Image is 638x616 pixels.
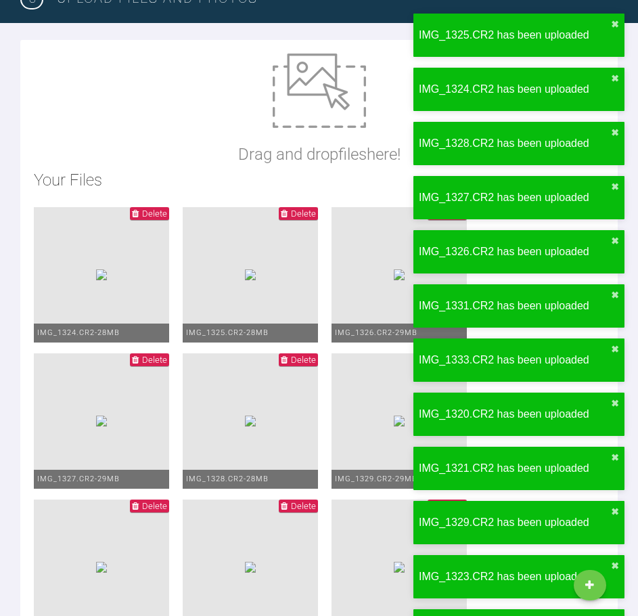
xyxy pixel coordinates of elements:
div: IMG_1331.CR2 has been uploaded [419,297,611,315]
button: close [611,506,619,517]
img: 06e39ab8-73c7-4ff2-a7f0-f74ce7a17e05 [96,269,107,280]
span: IMG_1324.CR2 - 28MB [37,328,120,337]
button: close [611,344,619,355]
div: IMG_1320.CR2 has been uploaded [419,405,611,423]
img: 78d89089-0da6-4ae2-8618-a04735e37bc8 [245,416,256,426]
span: Delete [291,501,316,511]
img: 5260f71f-7376-4c43-8ae2-fa2a50615f0e [96,416,107,426]
img: ad8e1ab0-76a8-46e5-8267-d618a7b29d21 [96,562,107,573]
div: IMG_1328.CR2 has been uploaded [419,135,611,152]
button: close [611,19,619,30]
span: Delete [142,355,167,365]
button: close [611,452,619,463]
button: close [611,181,619,192]
span: Delete [142,208,167,219]
div: IMG_1326.CR2 has been uploaded [419,243,611,261]
button: close [611,398,619,409]
img: 8b664b58-fcf0-4865-a9d1-1f308244eaa1 [245,269,256,280]
img: 564b22a1-4887-4ab7-b1a0-1eca1b9c497f [394,562,405,573]
div: IMG_1321.CR2 has been uploaded [419,460,611,477]
img: d8e75437-ab9d-424d-955d-1366708b0b84 [245,562,256,573]
div: IMG_1323.CR2 has been uploaded [419,568,611,586]
div: IMG_1329.CR2 has been uploaded [419,514,611,531]
span: IMG_1328.CR2 - 28MB [186,475,269,483]
span: IMG_1329.CR2 - 29MB [335,475,417,483]
h2: Your Files [34,167,604,193]
img: 9de525ba-f0a3-41f0-98b0-321f60df8976 [394,269,405,280]
p: Drag and drop files here! [238,141,401,167]
button: close [611,290,619,301]
button: close [611,560,619,571]
span: IMG_1326.CR2 - 29MB [335,328,417,337]
div: IMG_1333.CR2 has been uploaded [419,351,611,369]
button: close [611,127,619,138]
button: close [611,73,619,84]
span: Delete [291,208,316,219]
div: IMG_1327.CR2 has been uploaded [419,189,611,206]
img: 2b6f58b5-285f-41cd-95ce-7e08f8c6d381 [394,416,405,426]
button: close [611,236,619,246]
div: IMG_1325.CR2 has been uploaded [419,26,611,44]
span: IMG_1325.CR2 - 28MB [186,328,269,337]
a: New Case [574,570,606,601]
span: Delete [142,501,167,511]
div: IMG_1324.CR2 has been uploaded [419,81,611,98]
span: Delete [291,355,316,365]
span: IMG_1327.CR2 - 29MB [37,475,120,483]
